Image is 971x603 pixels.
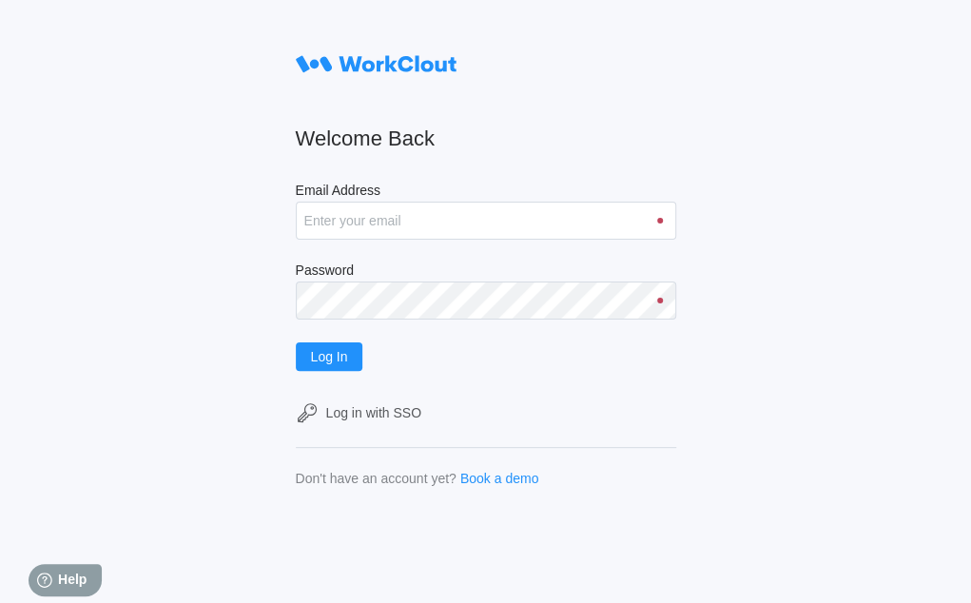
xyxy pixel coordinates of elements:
button: Log In [296,342,363,371]
input: Enter your email [296,202,676,240]
span: Log In [311,350,348,363]
div: Log in with SSO [326,405,421,420]
a: Book a demo [460,471,539,486]
a: Log in with SSO [296,401,676,424]
h2: Welcome Back [296,126,676,152]
div: Don't have an account yet? [296,471,456,486]
label: Email Address [296,183,676,202]
label: Password [296,263,676,282]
